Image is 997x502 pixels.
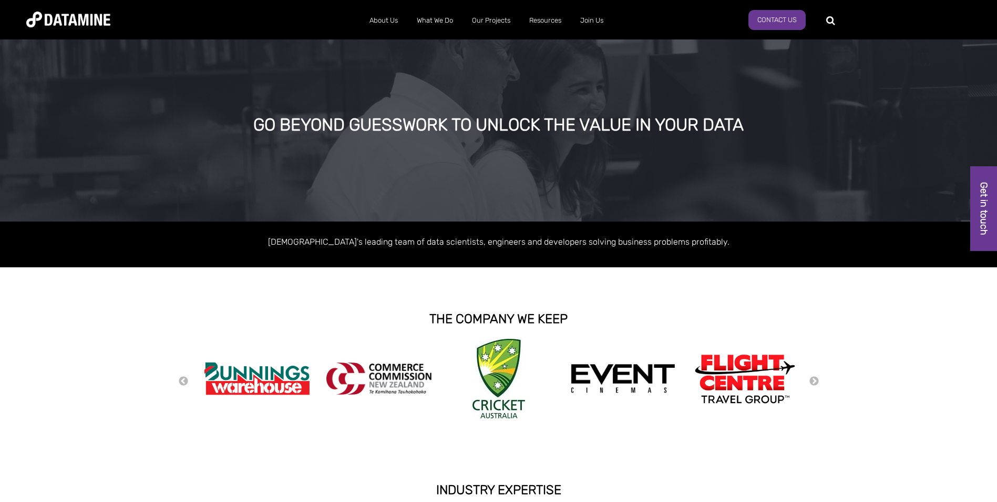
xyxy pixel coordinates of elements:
a: Join Us [571,7,613,34]
div: GO BEYOND GUESSWORK TO UNLOCK THE VALUE IN YOUR DATA [113,116,883,135]
img: Bunnings Warehouse [204,359,310,398]
a: Contact Us [748,10,806,30]
p: [DEMOGRAPHIC_DATA]'s leading team of data scientists, engineers and developers solving business p... [199,235,798,249]
strong: THE COMPANY WE KEEP [429,312,568,326]
a: What We Do [407,7,462,34]
img: Cricket Australia [472,339,525,418]
img: event cinemas [570,364,675,394]
img: Flight Centre [692,352,797,406]
a: Get in touch [970,166,997,251]
strong: INDUSTRY EXPERTISE [436,483,561,497]
button: Next [809,376,819,387]
button: Previous [178,376,189,387]
img: Datamine [26,12,110,27]
img: commercecommission [326,363,431,395]
a: Resources [520,7,571,34]
a: Our Projects [462,7,520,34]
a: About Us [360,7,407,34]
